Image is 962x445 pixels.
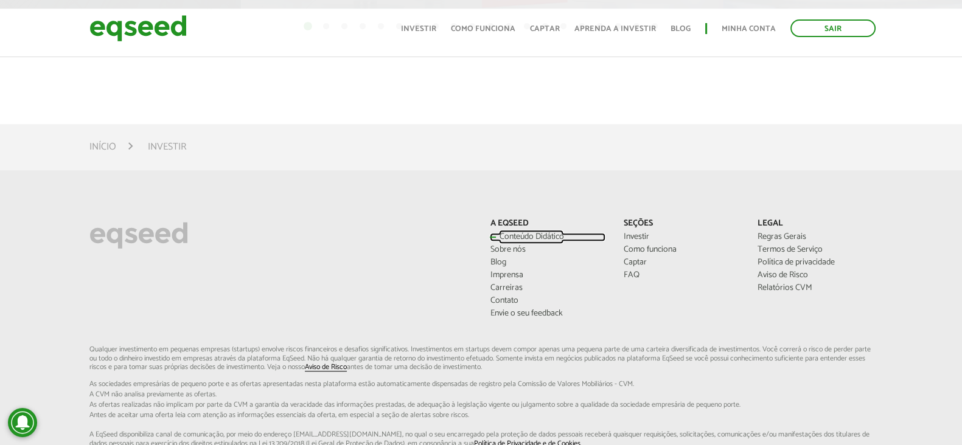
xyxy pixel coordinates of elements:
[89,219,188,252] img: EqSeed Logo
[624,219,739,229] p: Seções
[624,246,739,254] a: Como funciona
[305,364,347,371] a: Aviso de Risco
[148,139,186,155] li: Investir
[490,258,605,267] a: Blog
[89,142,116,152] a: Início
[530,25,560,33] a: Captar
[490,284,605,292] a: Carreiras
[401,25,436,33] a: Investir
[89,391,873,398] span: A CVM não analisa previamente as ofertas.
[758,258,873,267] a: Política de privacidade
[89,401,873,409] span: As ofertas realizadas não implicam por parte da CVM a garantia da veracidade das informações p...
[790,19,876,37] a: Sair
[574,25,656,33] a: Aprenda a investir
[490,219,605,229] p: A EqSeed
[624,271,739,280] a: FAQ
[451,25,515,33] a: Como funciona
[624,258,739,267] a: Captar
[490,297,605,305] a: Contato
[89,412,873,419] span: Antes de aceitar uma oferta leia com atenção as informações essenciais da oferta, em especial...
[758,271,873,280] a: Aviso de Risco
[490,246,605,254] a: Sobre nós
[722,25,776,33] a: Minha conta
[758,246,873,254] a: Termos de Serviço
[624,233,739,241] a: Investir
[758,219,873,229] p: Legal
[758,233,873,241] a: Regras Gerais
[490,271,605,280] a: Imprensa
[490,309,605,318] a: Envie o seu feedback
[758,284,873,292] a: Relatórios CVM
[671,25,691,33] a: Blog
[490,233,605,241] a: Conteúdo Didático
[89,381,873,388] span: As sociedades empresárias de pequeno porte e as ofertas apresentadas nesta plataforma estão aut...
[89,12,187,44] img: EqSeed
